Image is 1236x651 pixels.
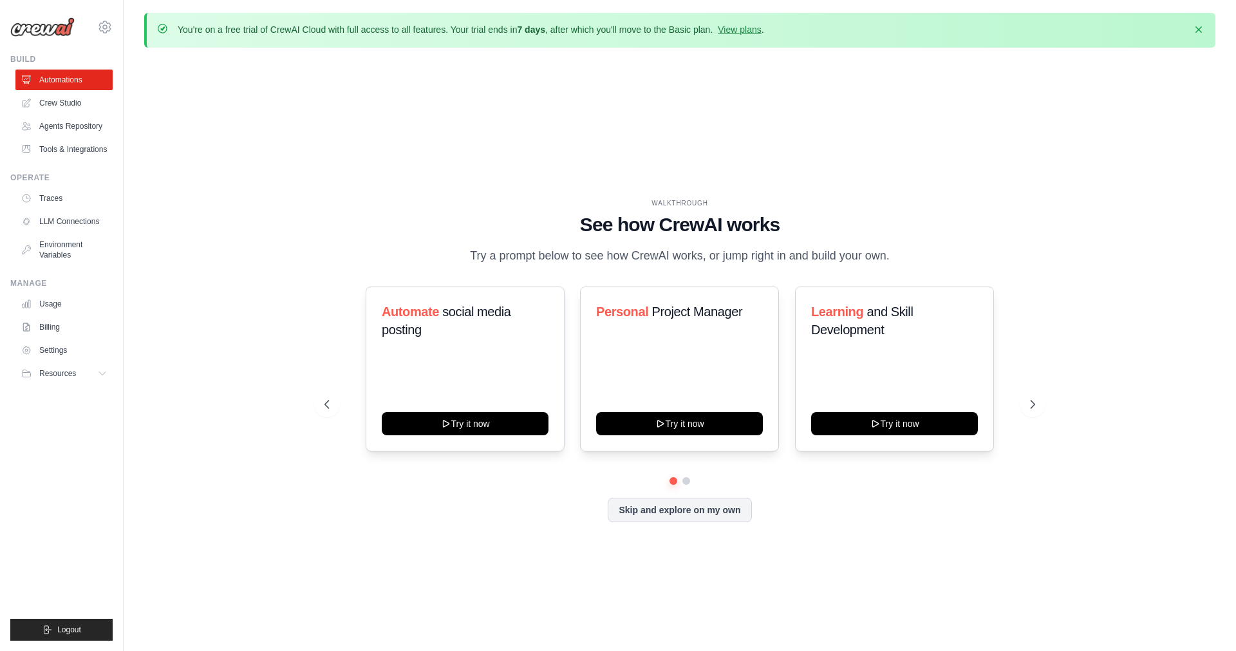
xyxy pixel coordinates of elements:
a: Billing [15,317,113,337]
strong: 7 days [517,24,545,35]
button: Try it now [596,412,763,435]
a: Traces [15,188,113,209]
a: Settings [15,340,113,361]
div: Build [10,54,113,64]
a: View plans [718,24,761,35]
a: Agents Repository [15,116,113,137]
span: Personal [596,305,648,319]
iframe: Chat Widget [1172,589,1236,651]
span: social media posting [382,305,511,337]
div: WALKTHROUGH [324,198,1035,208]
button: Skip and explore on my own [608,498,751,522]
span: Resources [39,368,76,379]
h1: See how CrewAI works [324,213,1035,236]
span: Project Manager [652,305,743,319]
p: Try a prompt below to see how CrewAI works, or jump right in and build your own. [464,247,896,265]
a: Tools & Integrations [15,139,113,160]
a: Environment Variables [15,234,113,265]
a: Automations [15,70,113,90]
button: Resources [15,363,113,384]
span: Logout [57,625,81,635]
a: Crew Studio [15,93,113,113]
button: Try it now [382,412,548,435]
a: Usage [15,294,113,314]
span: Learning [811,305,863,319]
button: Try it now [811,412,978,435]
span: and Skill Development [811,305,913,337]
a: LLM Connections [15,211,113,232]
span: Automate [382,305,439,319]
img: Logo [10,17,75,37]
div: Manage [10,278,113,288]
p: You're on a free trial of CrewAI Cloud with full access to all features. Your trial ends in , aft... [178,23,764,36]
div: Operate [10,173,113,183]
button: Logout [10,619,113,641]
